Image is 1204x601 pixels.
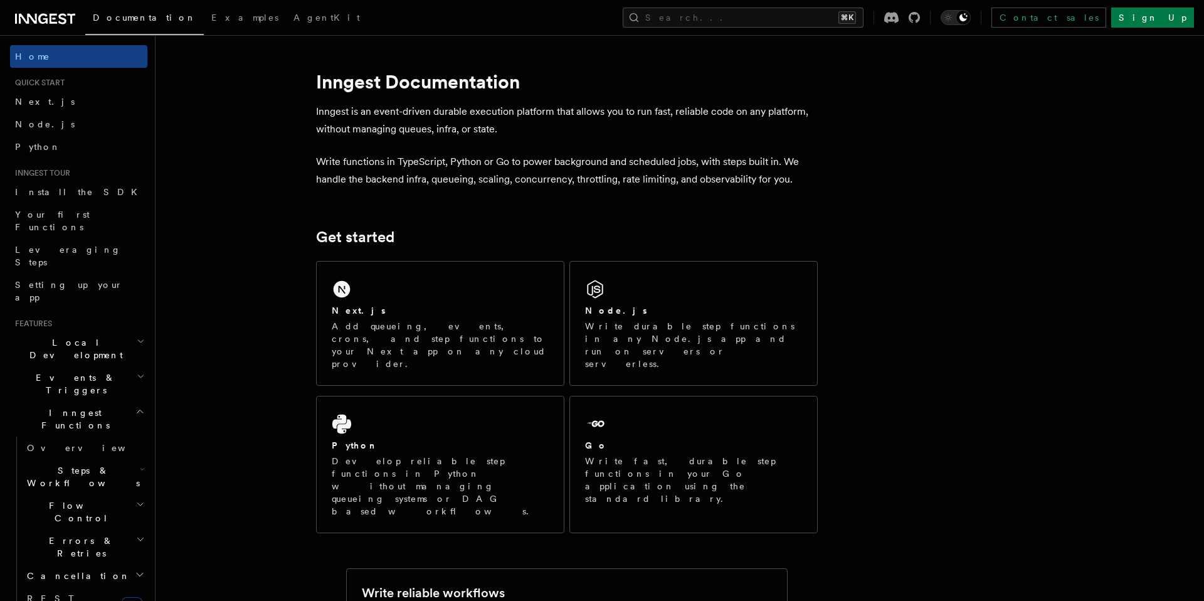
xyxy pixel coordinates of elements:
h1: Inngest Documentation [316,70,818,93]
span: Features [10,319,52,329]
h2: Next.js [332,304,386,317]
a: GoWrite fast, durable step functions in your Go application using the standard library. [569,396,818,533]
span: Inngest tour [10,168,70,178]
button: Steps & Workflows [22,459,147,494]
a: Setting up your app [10,274,147,309]
p: Develop reliable step functions in Python without managing queueing systems or DAG based workflows. [332,455,549,518]
span: Inngest Functions [10,407,135,432]
button: Search...⌘K [623,8,863,28]
span: Your first Functions [15,210,90,232]
span: Next.js [15,97,75,107]
a: Examples [204,4,286,34]
button: Inngest Functions [10,402,147,437]
kbd: ⌘K [838,11,856,24]
h2: Node.js [585,304,647,317]
a: PythonDevelop reliable step functions in Python without managing queueing systems or DAG based wo... [316,396,564,533]
button: Errors & Retries [22,529,147,565]
a: Get started [316,228,394,246]
span: Errors & Retries [22,535,136,560]
span: Leveraging Steps [15,245,121,267]
h2: Python [332,439,378,452]
a: Node.js [10,113,147,136]
a: Sign Up [1111,8,1194,28]
span: Flow Control [22,499,136,524]
a: Contact sales [991,8,1106,28]
a: Node.jsWrite durable step functions in any Node.js app and run on servers or serverless. [569,261,818,386]
a: Install the SDK [10,181,147,203]
button: Events & Triggers [10,366,147,402]
button: Toggle dark mode [941,10,971,25]
span: Cancellation [22,570,130,582]
h2: Go [585,439,608,452]
span: Examples [211,13,278,23]
span: Install the SDK [15,187,145,197]
a: Next.js [10,90,147,113]
p: Inngest is an event-driven durable execution platform that allows you to run fast, reliable code ... [316,103,818,138]
a: Your first Functions [10,203,147,238]
a: Leveraging Steps [10,238,147,274]
a: AgentKit [286,4,367,34]
span: Node.js [15,119,75,129]
a: Next.jsAdd queueing, events, crons, and step functions to your Next app on any cloud provider. [316,261,564,386]
span: Python [15,142,61,152]
p: Write durable step functions in any Node.js app and run on servers or serverless. [585,320,802,370]
span: AgentKit [293,13,360,23]
p: Add queueing, events, crons, and step functions to your Next app on any cloud provider. [332,320,549,370]
span: Steps & Workflows [22,464,140,489]
span: Documentation [93,13,196,23]
a: Overview [22,437,147,459]
span: Home [15,50,50,63]
a: Python [10,136,147,158]
button: Flow Control [22,494,147,529]
a: Home [10,45,147,68]
span: Quick start [10,78,65,88]
span: Setting up your app [15,280,123,302]
span: Local Development [10,336,137,361]
p: Write functions in TypeScript, Python or Go to power background and scheduled jobs, with steps bu... [316,153,818,188]
span: Overview [27,443,156,453]
button: Cancellation [22,565,147,587]
span: Events & Triggers [10,371,137,396]
button: Local Development [10,331,147,366]
a: Documentation [85,4,204,35]
p: Write fast, durable step functions in your Go application using the standard library. [585,455,802,505]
